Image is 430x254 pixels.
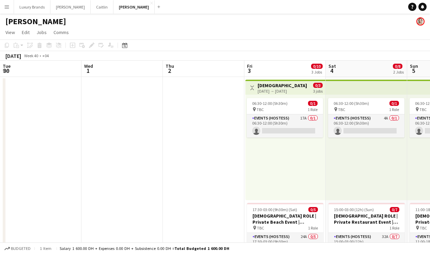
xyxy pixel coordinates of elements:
[389,225,399,231] span: 1 Role
[2,67,11,75] span: 30
[311,69,322,75] div: 3 Jobs
[247,63,252,69] span: Fri
[334,101,369,106] span: 06:30-12:00 (5h30m)
[3,63,11,69] span: Tue
[334,207,374,212] span: 15:00-03:00 (12h) (Sun)
[22,29,30,35] span: Edit
[409,67,418,75] span: 5
[308,107,318,112] span: 1 Role
[5,29,15,35] span: View
[3,245,32,252] button: Budgeted
[166,63,174,69] span: Thu
[84,63,93,69] span: Wed
[393,69,404,75] div: 2 Jobs
[11,246,31,251] span: Budgeted
[42,53,49,58] div: +04
[83,67,93,75] span: 1
[257,225,264,231] span: TBC
[338,107,345,112] span: TBC
[174,246,229,251] span: Total Budgeted 1 600.00 DH
[308,225,318,231] span: 1 Role
[37,246,54,251] span: 1 item
[410,63,418,69] span: Sun
[36,29,47,35] span: Jobs
[308,207,318,212] span: 0/5
[91,0,113,14] button: Caitlin
[328,63,336,69] span: Sat
[165,67,174,75] span: 2
[416,17,425,26] app-user-avatar: Kelly Burt
[313,88,323,94] div: 3 jobs
[14,0,50,14] button: Luxury Brands
[258,82,308,89] h3: [DEMOGRAPHIC_DATA] Role | Private Restaurant Event | [GEOGRAPHIC_DATA] | [DATE]-[DATE]
[328,98,404,138] app-job-card: 06:30-12:00 (5h30m)0/1 TBC1 RoleEvents (Hostess)4A0/106:30-12:00 (5h30m)
[420,225,427,231] span: TBC
[311,64,323,69] span: 0/10
[308,101,318,106] span: 0/1
[247,114,323,138] app-card-role: Events (Hostess)17A0/106:30-12:00 (5h30m)
[313,83,323,88] span: 0/3
[3,28,18,37] a: View
[257,107,264,112] span: TBC
[247,213,323,225] h3: [DEMOGRAPHIC_DATA] ROLE | Private Beach Event | [GEOGRAPHIC_DATA] | [DATE]
[252,101,288,106] span: 06:30-12:00 (5h30m)
[34,28,49,37] a: Jobs
[258,89,308,94] div: [DATE] → [DATE]
[390,207,399,212] span: 0/7
[419,107,427,112] span: TBC
[246,67,252,75] span: 3
[5,52,21,59] div: [DATE]
[53,29,69,35] span: Comms
[328,114,404,138] app-card-role: Events (Hostess)4A0/106:30-12:00 (5h30m)
[50,0,91,14] button: [PERSON_NAME]
[19,28,32,37] a: Edit
[328,213,405,225] h3: [DEMOGRAPHIC_DATA] ROLE | Private Restaurant Event | [GEOGRAPHIC_DATA] | [DATE]
[389,107,399,112] span: 1 Role
[247,98,323,138] app-job-card: 06:30-12:00 (5h30m)0/1 TBC1 RoleEvents (Hostess)17A0/106:30-12:00 (5h30m)
[393,64,402,69] span: 0/8
[60,246,229,251] div: Salary 1 600.00 DH + Expenses 0.00 DH + Subsistence 0.00 DH =
[5,16,66,27] h1: [PERSON_NAME]
[252,207,297,212] span: 17:30-03:00 (9h30m) (Sat)
[389,101,399,106] span: 0/1
[22,53,40,58] span: Week 40
[113,0,155,14] button: [PERSON_NAME]
[327,67,336,75] span: 4
[51,28,72,37] a: Comms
